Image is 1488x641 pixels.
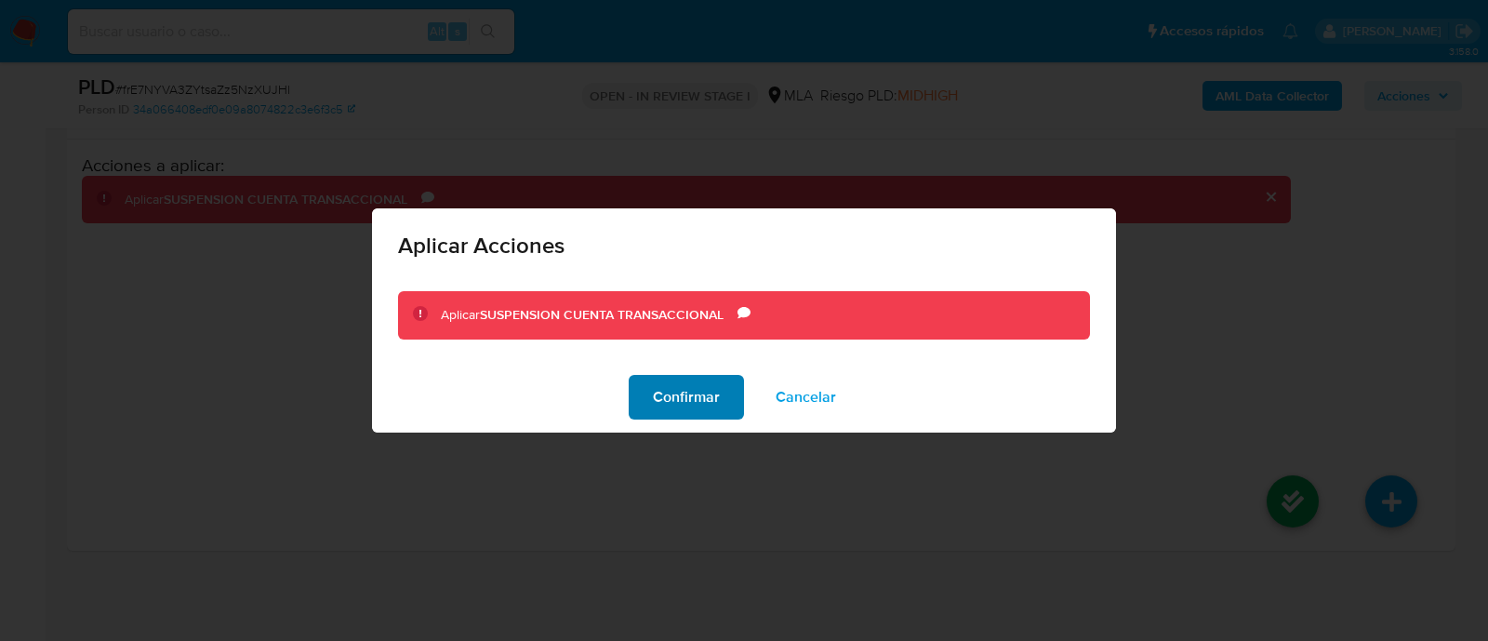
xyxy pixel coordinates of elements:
[441,306,737,325] div: Aplicar
[629,375,744,420] button: Confirmar
[751,375,860,420] button: Cancelar
[480,305,724,324] b: SUSPENSION CUENTA TRANSACCIONAL
[398,234,1090,257] span: Aplicar Acciones
[776,377,836,418] span: Cancelar
[653,377,720,418] span: Confirmar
